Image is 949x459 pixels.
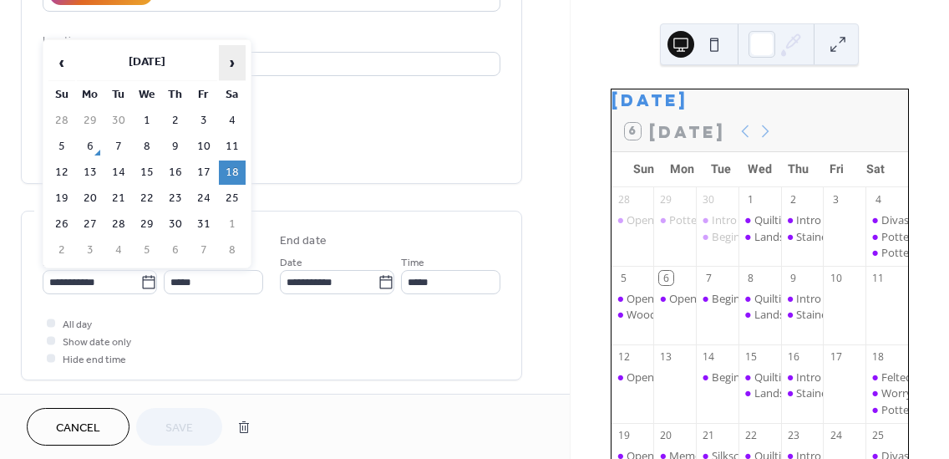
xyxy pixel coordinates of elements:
[105,238,132,263] td: 4
[653,291,696,306] div: Open Studio/Drop-In
[134,109,160,133] td: 1
[48,161,75,185] td: 12
[617,271,631,285] div: 5
[712,229,830,244] div: Beginner Wheel Pottery
[105,109,132,133] td: 30
[786,428,800,442] div: 23
[781,212,824,227] div: Intro to Pencil Art
[781,307,824,322] div: Stained Glass Class
[796,385,891,400] div: Stained Glass Class
[712,212,808,227] div: Intro to Watercolor
[134,135,160,159] td: 8
[871,271,886,285] div: 11
[105,212,132,237] td: 28
[627,370,733,385] div: Open Studio/Drop-In
[162,109,189,133] td: 2
[77,83,104,107] th: Mo
[219,161,246,185] td: 18
[796,291,884,306] div: Intro to Pencil Art
[77,212,104,237] td: 27
[856,152,895,186] div: Sat
[612,212,654,227] div: Open Studio/Drop-In
[627,291,733,306] div: Open Studio/Drop-In
[190,109,217,133] td: 3
[190,186,217,211] td: 24
[627,212,733,227] div: Open Studio/Drop-In
[612,291,654,306] div: Open Studio/Drop-In
[617,192,631,207] div: 28
[134,212,160,237] td: 29
[625,152,663,186] div: Sun
[738,307,781,322] div: Landscape Watercolor Class
[738,291,781,306] div: Quilting with Gloria
[105,83,132,107] th: Tu
[77,238,104,263] td: 3
[781,370,824,385] div: Intro to Pencil Art
[754,212,905,227] div: Quilting with [PERSON_NAME]
[77,109,104,133] td: 29
[712,370,830,385] div: Beginner Wheel Pottery
[134,186,160,211] td: 22
[190,212,217,237] td: 31
[219,83,246,107] th: Sa
[740,152,779,186] div: Wed
[612,370,654,385] div: Open Studio/Drop-In
[696,212,738,227] div: Intro to Watercolor
[27,408,129,446] button: Cancel
[77,45,217,81] th: [DATE]
[696,229,738,244] div: Beginner Wheel Pottery
[56,420,100,437] span: Cancel
[818,152,856,186] div: Fri
[162,238,189,263] td: 6
[738,212,781,227] div: Quilting with Gloria
[162,161,189,185] td: 16
[48,238,75,263] td: 2
[162,186,189,211] td: 23
[617,428,631,442] div: 19
[219,238,246,263] td: 8
[781,385,824,400] div: Stained Glass Class
[744,192,759,207] div: 1
[829,349,843,364] div: 17
[702,428,716,442] div: 21
[754,229,893,244] div: Landscape Watercolor Class
[829,192,843,207] div: 3
[871,192,886,207] div: 4
[865,370,908,385] div: Felted Pumpkin People Workshop
[744,271,759,285] div: 8
[190,161,217,185] td: 17
[659,271,673,285] div: 6
[669,212,800,227] div: Pottery Members Meeting
[63,334,131,351] span: Show date only
[162,135,189,159] td: 9
[865,212,908,227] div: Divas
[829,428,843,442] div: 24
[738,385,781,400] div: Landscape Watercolor Class
[663,152,702,186] div: Mon
[43,32,497,49] div: Location
[754,385,893,400] div: Landscape Watercolor Class
[669,291,775,306] div: Open Studio/Drop-In
[754,291,905,306] div: Quilting with [PERSON_NAME]
[786,349,800,364] div: 16
[219,212,246,237] td: 1
[219,109,246,133] td: 4
[48,186,75,211] td: 19
[781,229,824,244] div: Stained Glass Class
[77,186,104,211] td: 20
[796,370,884,385] div: Intro to Pencil Art
[653,212,696,227] div: Pottery Members Meeting
[612,307,654,322] div: Woodburning Workshop
[220,46,245,79] span: ›
[744,428,759,442] div: 22
[781,291,824,306] div: Intro to Pencil Art
[865,229,908,244] div: Pottery Hand-build Pumpkins
[881,212,909,227] div: Divas
[190,238,217,263] td: 7
[744,349,759,364] div: 15
[219,135,246,159] td: 11
[871,349,886,364] div: 18
[796,229,891,244] div: Stained Glass Class
[219,186,246,211] td: 25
